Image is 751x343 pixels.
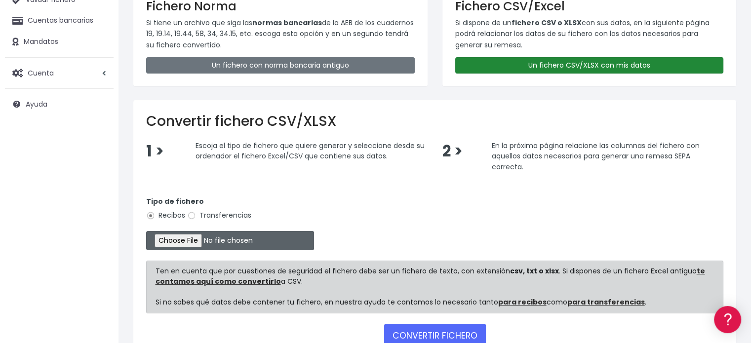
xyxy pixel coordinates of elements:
[5,10,114,31] a: Cuentas bancarias
[10,237,188,246] div: Programadores
[187,210,251,221] label: Transferencias
[10,252,188,267] a: API
[10,155,188,171] a: Videotutoriales
[10,140,188,155] a: Problemas habituales
[567,297,645,307] a: para transferencias
[10,84,188,99] a: Información general
[498,297,547,307] a: para recibos
[10,196,188,205] div: Facturación
[10,212,188,227] a: General
[455,17,724,50] p: Si dispone de un con sus datos, en la siguiente página podrá relacionar los datos de su fichero c...
[5,32,114,52] a: Mandatos
[455,57,724,74] a: Un fichero CSV/XLSX con mis datos
[442,141,462,162] span: 2 >
[10,171,188,186] a: Perfiles de empresas
[146,141,164,162] span: 1 >
[146,113,723,130] h2: Convertir fichero CSV/XLSX
[146,261,723,313] div: Ten en cuenta que por cuestiones de seguridad el fichero debe ser un fichero de texto, con extens...
[510,266,559,276] strong: csv, txt o xlsx
[491,140,699,171] span: En la próxima página relacione las columnas del fichero con aquellos datos necesarios para genera...
[10,264,188,281] button: Contáctanos
[512,18,582,28] strong: fichero CSV o XLSX
[10,69,188,78] div: Información general
[5,63,114,83] a: Cuenta
[10,125,188,140] a: Formatos
[26,99,47,109] span: Ayuda
[136,284,190,294] a: POWERED BY ENCHANT
[5,94,114,114] a: Ayuda
[146,210,185,221] label: Recibos
[196,140,425,161] span: Escoja el tipo de fichero que quiere generar y seleccione desde su ordenador el fichero Excel/CSV...
[146,57,415,74] a: Un fichero con norma bancaria antiguo
[252,18,322,28] strong: normas bancarias
[146,196,204,206] strong: Tipo de fichero
[146,17,415,50] p: Si tiene un archivo que siga las de la AEB de los cuadernos 19, 19.14, 19.44, 58, 34, 34.15, etc....
[10,109,188,118] div: Convertir ficheros
[156,266,705,286] a: te contamos aquí como convertirlo
[28,68,54,77] span: Cuenta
